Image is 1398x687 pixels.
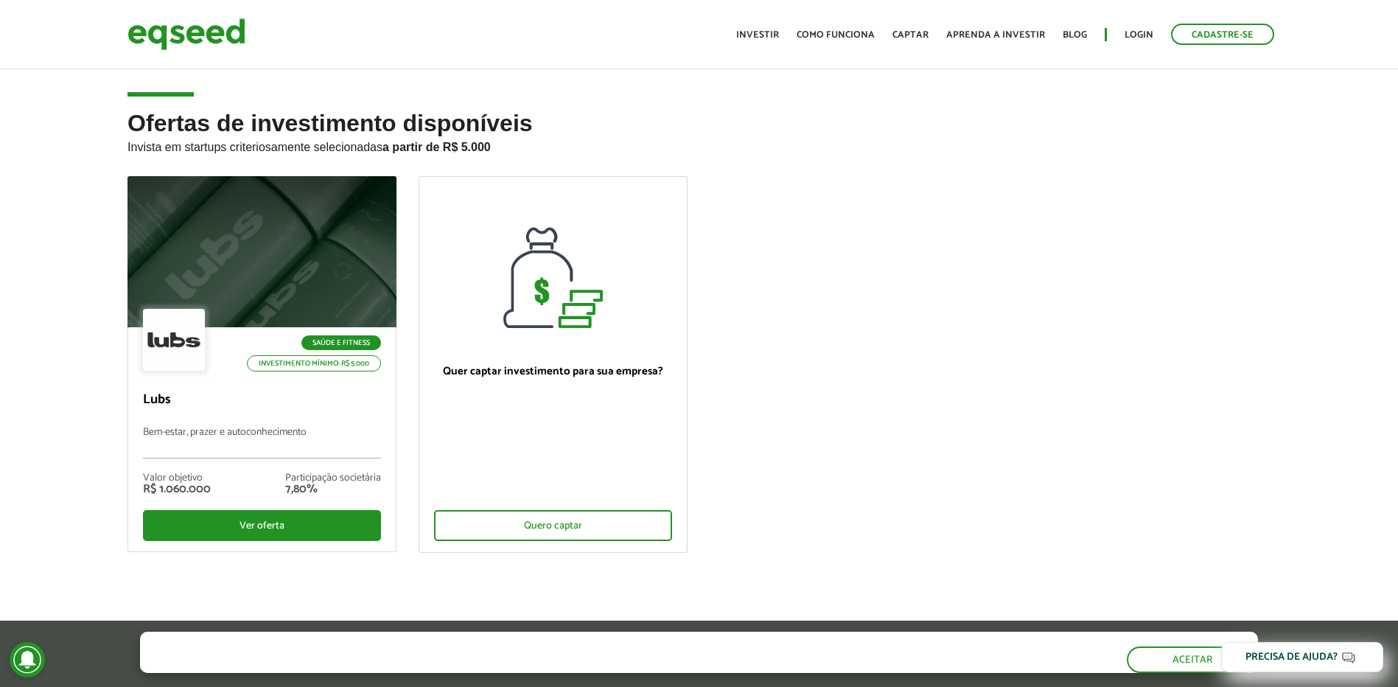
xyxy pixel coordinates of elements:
img: EqSeed [127,15,245,54]
a: Blog [1063,30,1087,40]
a: Investir [736,30,779,40]
p: Quer captar investimento para sua empresa? [434,365,672,378]
a: Login [1125,30,1153,40]
a: Captar [892,30,929,40]
a: Cadastre-se [1171,24,1274,45]
a: Aprenda a investir [946,30,1045,40]
div: Valor objetivo [143,473,211,484]
a: política de privacidade e de cookies [335,660,505,672]
p: Ao clicar em "aceitar", você aceita nossa . [140,658,674,672]
button: Aceitar [1127,646,1258,673]
h5: O site da EqSeed utiliza cookies para melhorar sua navegação. [140,632,674,655]
h2: Ofertas de investimento disponíveis [127,111,1271,176]
div: Participação societária [285,473,381,484]
p: Invista em startups criteriosamente selecionadas [127,136,1271,154]
p: Bem-estar, prazer e autoconhecimento [143,427,381,458]
p: Lubs [143,392,381,408]
div: R$ 1.060.000 [143,484,211,495]
div: 7,80% [285,484,381,495]
a: Quer captar investimento para sua empresa? Quero captar [419,176,688,553]
strong: a partir de R$ 5.000 [382,141,491,153]
a: Saúde e Fitness Investimento mínimo: R$ 5.000 Lubs Bem-estar, prazer e autoconhecimento Valor obj... [127,176,396,552]
div: Quero captar [434,510,672,541]
p: Investimento mínimo: R$ 5.000 [247,355,381,372]
div: Ver oferta [143,510,381,541]
p: Saúde e Fitness [301,335,381,350]
a: Como funciona [797,30,875,40]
